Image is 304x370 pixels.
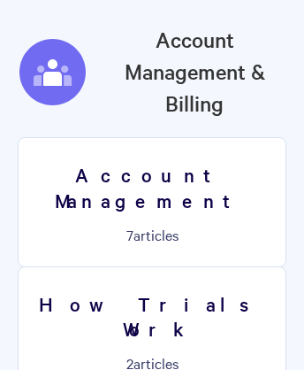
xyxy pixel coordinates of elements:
h3: Account Management [29,162,275,212]
p: articles [29,227,275,243]
a: Account Management 7articles [18,137,286,266]
a: Account Management & Billing [103,24,286,119]
span: 7 [126,225,133,244]
h3: How Trials Work [29,291,275,342]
